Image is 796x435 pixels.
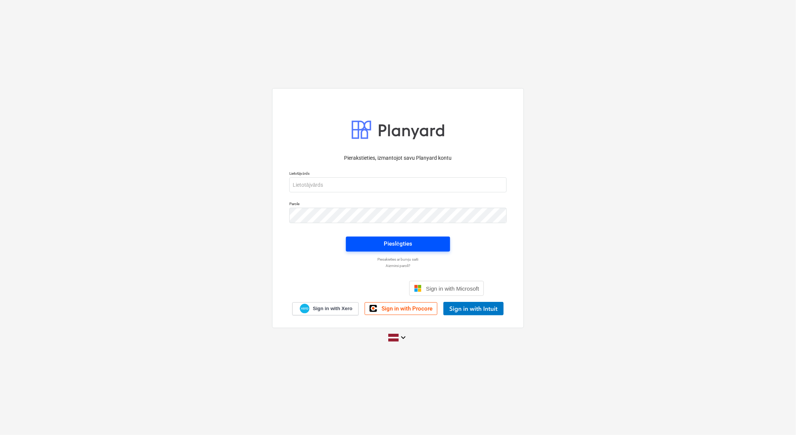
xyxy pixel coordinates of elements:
a: Sign in with Procore [365,302,437,315]
span: Sign in with Microsoft [426,285,479,292]
p: Pierakstieties, izmantojot savu Planyard kontu [289,154,507,162]
span: Sign in with Xero [313,305,352,312]
a: Piesakieties ar burvju saiti [286,257,510,262]
div: Pieslēgties [384,239,412,249]
input: Lietotājvārds [289,177,507,192]
p: Parole [289,201,507,208]
span: Sign in with Procore [382,305,432,312]
button: Pieslēgties [346,237,450,252]
p: Lietotājvārds [289,171,507,177]
img: Xero logo [300,304,310,314]
iframe: Кнопка "Войти с аккаунтом Google" [308,280,407,297]
img: Microsoft logo [414,285,422,292]
a: Aizmirsi paroli? [286,263,510,268]
i: keyboard_arrow_down [399,333,408,342]
a: Sign in with Xero [292,302,359,315]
